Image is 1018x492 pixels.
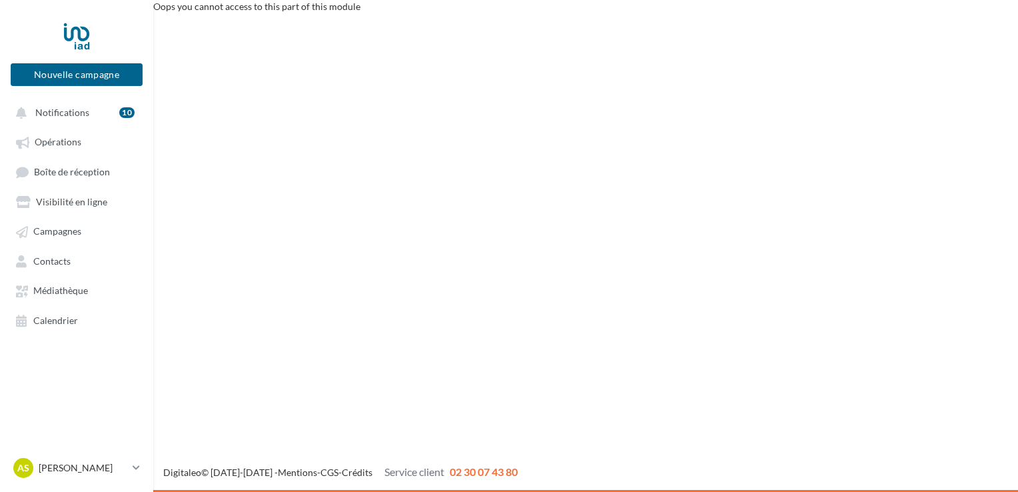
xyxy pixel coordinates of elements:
span: Service client [384,465,444,478]
span: 02 30 07 43 80 [450,465,518,478]
span: Campagnes [33,226,81,237]
span: As [17,461,29,475]
button: Nouvelle campagne [11,63,143,86]
a: Contacts [8,249,145,273]
span: Contacts [33,255,71,267]
a: Digitaleo [163,467,201,478]
span: Boîte de réception [34,166,110,177]
div: 10 [119,107,135,118]
p: [PERSON_NAME] [39,461,127,475]
a: Opérations [8,129,145,153]
span: Notifications [35,107,89,118]
a: Crédits [342,467,372,478]
a: Boîte de réception [8,159,145,184]
span: Médiathèque [33,285,88,297]
a: Médiathèque [8,278,145,302]
a: CGS [320,467,338,478]
span: Opérations [35,137,81,148]
a: Campagnes [8,219,145,243]
span: © [DATE]-[DATE] - - - [163,467,518,478]
span: Calendrier [33,315,78,326]
a: Calendrier [8,308,145,332]
button: Notifications 10 [8,100,140,124]
span: Visibilité en ligne [36,196,107,207]
a: Mentions [278,467,317,478]
span: Oops you cannot access to this part of this module [153,1,360,12]
a: As [PERSON_NAME] [11,455,143,481]
a: Visibilité en ligne [8,189,145,213]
